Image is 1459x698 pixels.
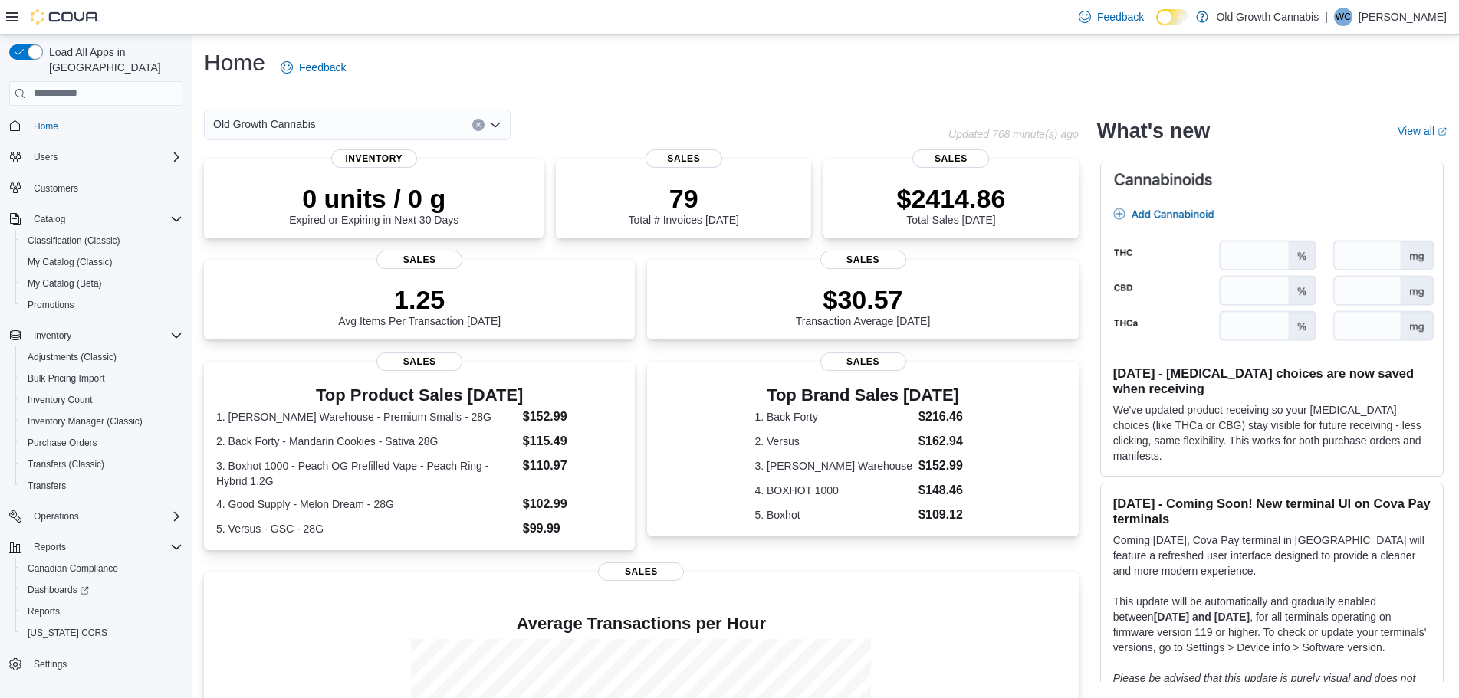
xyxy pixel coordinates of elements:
[1156,9,1188,25] input: Dark Mode
[796,284,931,327] div: Transaction Average [DATE]
[820,251,906,269] span: Sales
[754,409,912,424] dt: 1. Back Forty
[216,496,517,512] dt: 4. Good Supply - Melon Dream - 28G
[3,325,189,346] button: Inventory
[331,149,417,168] span: Inventory
[1334,8,1352,26] div: Will Cummer
[28,326,77,345] button: Inventory
[289,183,458,214] p: 0 units / 0 g
[21,369,111,388] a: Bulk Pricing Import
[1097,9,1144,25] span: Feedback
[15,475,189,496] button: Transfers
[28,256,113,268] span: My Catalog (Classic)
[21,274,108,293] a: My Catalog (Beta)
[21,296,81,314] a: Promotions
[21,412,149,431] a: Inventory Manager (Classic)
[754,483,912,498] dt: 4. BOXHOT 1000
[34,510,79,523] span: Operations
[21,274,182,293] span: My Catalog (Beta)
[28,351,117,363] span: Adjustments (Classic)
[21,296,182,314] span: Promotions
[21,434,104,452] a: Purchase Orders
[28,179,84,198] a: Customers
[1113,533,1431,578] p: Coming [DATE], Cova Pay terminal in [GEOGRAPHIC_DATA] will feature a refreshed user interface des...
[21,348,182,366] span: Adjustments (Classic)
[21,602,66,621] a: Reports
[3,146,189,168] button: Users
[28,584,89,596] span: Dashboards
[28,627,107,639] span: [US_STATE] CCRS
[204,48,265,78] h1: Home
[274,52,352,83] a: Feedback
[1336,8,1351,26] span: WC
[21,477,182,495] span: Transfers
[21,455,182,474] span: Transfers (Classic)
[598,562,684,581] span: Sales
[3,208,189,230] button: Catalog
[15,389,189,411] button: Inventory Count
[918,506,971,524] dd: $109.12
[3,177,189,199] button: Customers
[21,434,182,452] span: Purchase Orders
[1359,8,1447,26] p: [PERSON_NAME]
[1398,125,1447,137] a: View allExternal link
[216,614,1066,633] h4: Average Transactions per Hour
[15,411,189,432] button: Inventory Manager (Classic)
[28,326,182,345] span: Inventory
[21,477,72,495] a: Transfers
[43,44,182,75] span: Load All Apps in [GEOGRAPHIC_DATA]
[21,391,182,409] span: Inventory Count
[629,183,739,214] p: 79
[34,120,58,133] span: Home
[34,329,71,342] span: Inventory
[338,284,501,315] p: 1.25
[28,179,182,198] span: Customers
[15,251,189,273] button: My Catalog (Classic)
[28,148,64,166] button: Users
[21,581,95,599] a: Dashboards
[15,432,189,454] button: Purchase Orders
[28,116,182,136] span: Home
[3,536,189,558] button: Reports
[1113,594,1431,655] p: This update will be automatically and gradually enabled between , for all terminals operating on ...
[896,183,1005,226] div: Total Sales [DATE]
[21,581,182,599] span: Dashboards
[820,352,906,371] span: Sales
[15,294,189,316] button: Promotions
[28,210,71,228] button: Catalog
[472,119,485,131] button: Clear input
[3,115,189,137] button: Home
[1154,611,1250,623] strong: [DATE] and [DATE]
[1113,365,1431,396] h3: [DATE] - [MEDICAL_DATA] choices are now saved when receiving
[918,481,971,500] dd: $148.46
[523,519,623,538] dd: $99.99
[489,119,501,131] button: Open list of options
[913,149,990,168] span: Sales
[28,148,182,166] span: Users
[15,368,189,389] button: Bulk Pricing Import
[918,432,971,451] dd: $162.94
[21,231,182,250] span: Classification (Classic)
[28,437,97,449] span: Purchase Orders
[216,458,517,489] dt: 3. Boxhot 1000 - Peach OG Prefilled Vape - Peach Ring - Hybrid 1.2G
[15,346,189,368] button: Adjustments (Classic)
[213,115,316,133] span: Old Growth Cannabis
[15,230,189,251] button: Classification (Classic)
[523,495,623,513] dd: $102.99
[34,213,65,225] span: Catalog
[1325,8,1328,26] p: |
[299,60,346,75] span: Feedback
[21,369,182,388] span: Bulk Pricing Import
[21,455,110,474] a: Transfers (Classic)
[646,149,722,168] span: Sales
[31,9,100,25] img: Cova
[28,507,85,526] button: Operations
[376,352,462,371] span: Sales
[216,386,623,405] h3: Top Product Sales [DATE]
[1073,2,1150,32] a: Feedback
[21,624,182,642] span: Washington CCRS
[28,234,120,247] span: Classification (Classic)
[796,284,931,315] p: $30.57
[28,655,73,673] a: Settings
[28,562,118,575] span: Canadian Compliance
